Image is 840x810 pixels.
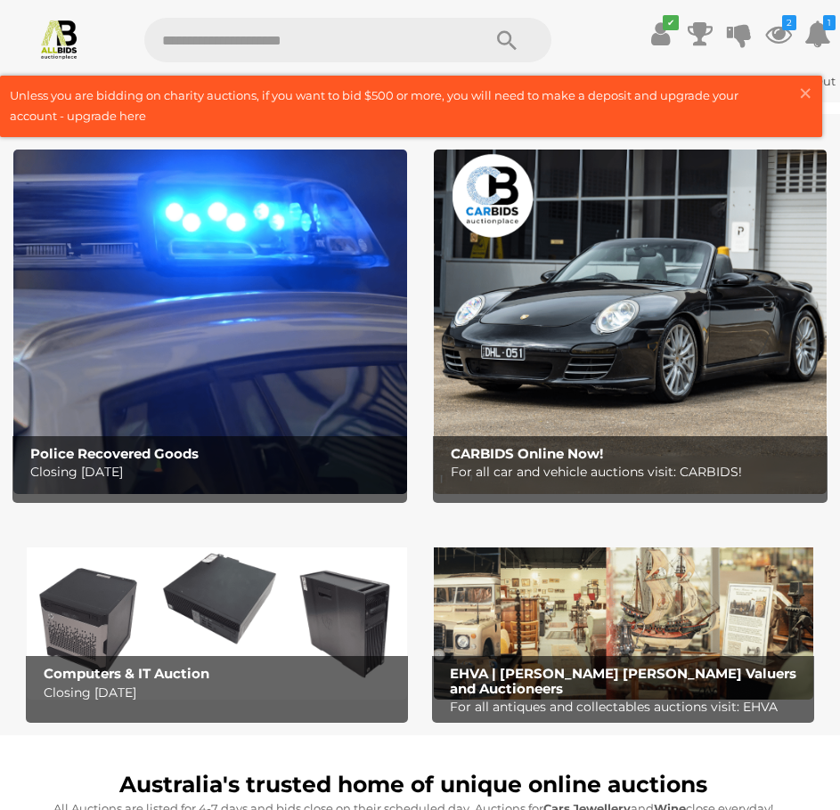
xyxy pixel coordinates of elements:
a: Sign Out [784,74,836,88]
span: | [778,74,781,88]
h1: Australia's trusted home of unique online auctions [22,773,804,798]
a: Police Recovered Goods Police Recovered Goods Closing [DATE] [13,150,407,494]
img: Allbids.com.au [38,18,80,60]
i: ✔ [663,15,679,30]
a: 2 [765,18,792,50]
b: CARBIDS Online Now! [451,445,603,462]
img: Computers & IT Auction [27,530,407,700]
span: × [797,76,813,110]
b: Police Recovered Goods [30,445,199,462]
img: EHVA | Evans Hastings Valuers and Auctioneers [434,530,814,700]
button: Search [462,18,551,62]
b: EHVA | [PERSON_NAME] [PERSON_NAME] Valuers and Auctioneers [450,665,796,697]
a: Computers & IT Auction Computers & IT Auction Closing [DATE] [27,530,407,700]
a: ali.qasim [711,74,778,88]
a: 1 [804,18,831,50]
p: For all antiques and collectables auctions visit: EHVA [450,696,805,718]
a: EHVA | Evans Hastings Valuers and Auctioneers EHVA | [PERSON_NAME] [PERSON_NAME] Valuers and Auct... [434,530,814,700]
p: Closing [DATE] [44,682,399,704]
i: 2 [782,15,796,30]
img: Police Recovered Goods [13,150,407,494]
img: CARBIDS Online Now! [434,150,828,494]
strong: ali.qasim [711,74,775,88]
i: 1 [823,15,836,30]
a: CARBIDS Online Now! CARBIDS Online Now! For all car and vehicle auctions visit: CARBIDS! [434,150,828,494]
a: ✔ [648,18,674,50]
b: Computers & IT Auction [44,665,209,682]
p: Closing [DATE] [30,461,398,483]
p: For all car and vehicle auctions visit: CARBIDS! [451,461,819,483]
